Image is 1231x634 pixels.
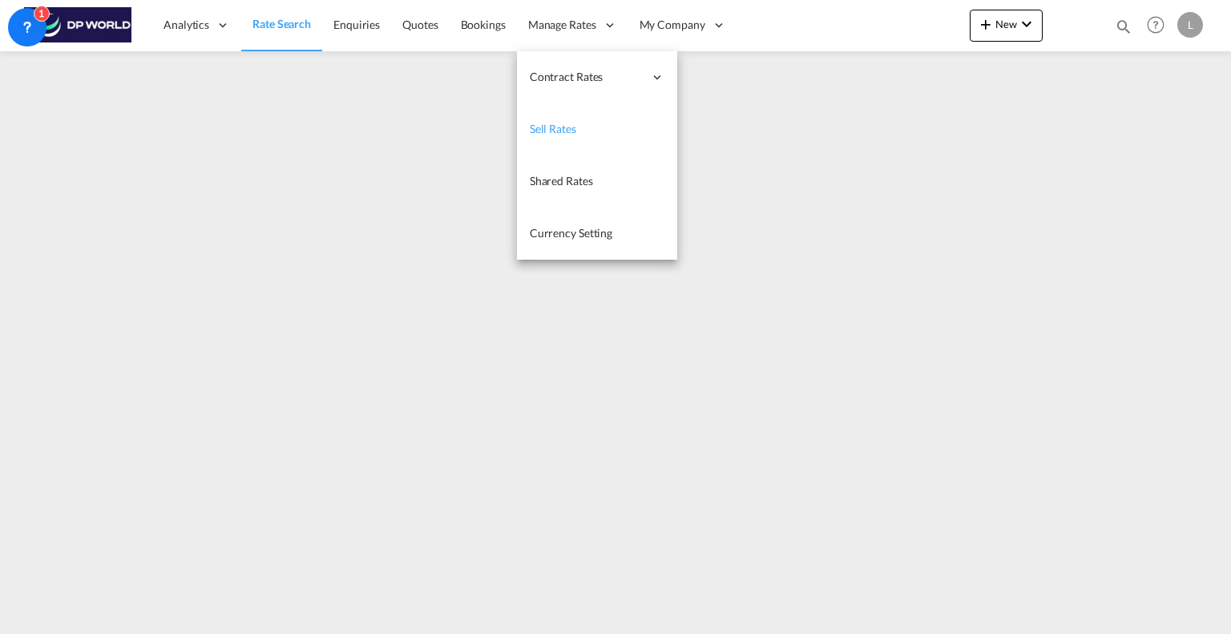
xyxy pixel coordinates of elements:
span: Contract Rates [530,69,644,85]
span: My Company [640,17,705,33]
a: Shared Rates [517,155,677,208]
span: Enquiries [333,18,380,31]
span: Help [1142,11,1169,38]
span: Shared Rates [530,174,593,188]
a: Currency Setting [517,208,677,260]
div: Help [1142,11,1177,40]
span: Bookings [461,18,506,31]
md-icon: icon-chevron-down [1017,14,1036,34]
md-icon: icon-plus 400-fg [976,14,995,34]
span: Analytics [163,17,209,33]
img: c08ca190194411f088ed0f3ba295208c.png [24,7,132,43]
div: L [1177,12,1203,38]
a: Sell Rates [517,103,677,155]
button: icon-plus 400-fgNewicon-chevron-down [970,10,1043,42]
span: New [976,18,1036,30]
span: Sell Rates [530,122,576,135]
md-icon: icon-magnify [1115,18,1132,35]
div: icon-magnify [1115,18,1132,42]
span: Rate Search [252,17,311,30]
span: Currency Setting [530,226,612,240]
span: Quotes [402,18,438,31]
span: Manage Rates [528,17,596,33]
div: Contract Rates [517,51,677,103]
